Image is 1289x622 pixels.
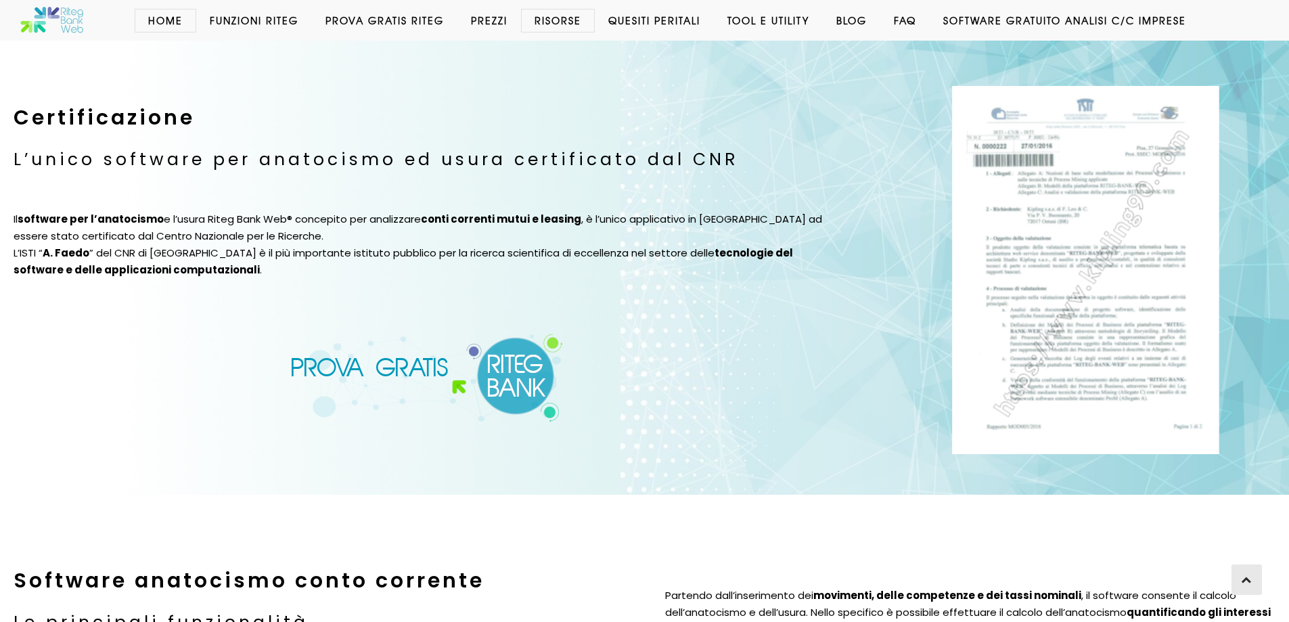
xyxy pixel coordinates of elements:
h2: Software anatocismo conto corrente [14,562,625,599]
img: Software anatocismo e usura Ritg Bank Web per conti correnti, mutui e leasing [290,333,564,422]
img: Certificazione Riteg bank Web - Il software di calcolo per l'anatocismo e l'usura [952,86,1219,454]
strong: software per l’anatocismo [18,212,164,226]
p: Il e l’usura Riteg Bank Web® concepito per analizzare , è l’unico applicativo in [GEOGRAPHIC_DATA... [14,211,841,279]
strong: tecnologie del software e delle applicazioni computazionali [14,246,793,277]
a: Tool e Utility [714,14,823,27]
a: Home [135,14,196,27]
strong: A. Faedo [43,246,89,260]
a: Prova Gratis Riteg [312,14,457,27]
a: Software GRATUITO analisi c/c imprese [930,14,1200,27]
a: Prezzi [457,14,521,27]
img: Software anatocismo e usura bancaria [20,7,85,34]
strong: movimenti, delle competenze e dei tassi nominali [813,588,1081,602]
a: Faq [880,14,930,27]
h3: L’unico software per anatocismo ed usura certificato dal CNR [14,146,841,174]
a: Quesiti Peritali [595,14,714,27]
strong: conti correnti mutui e leasing [421,212,581,226]
a: Funzioni Riteg [196,14,312,27]
a: Blog [823,14,880,27]
h2: Certificazione [14,99,841,136]
a: Risorse [521,14,595,27]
